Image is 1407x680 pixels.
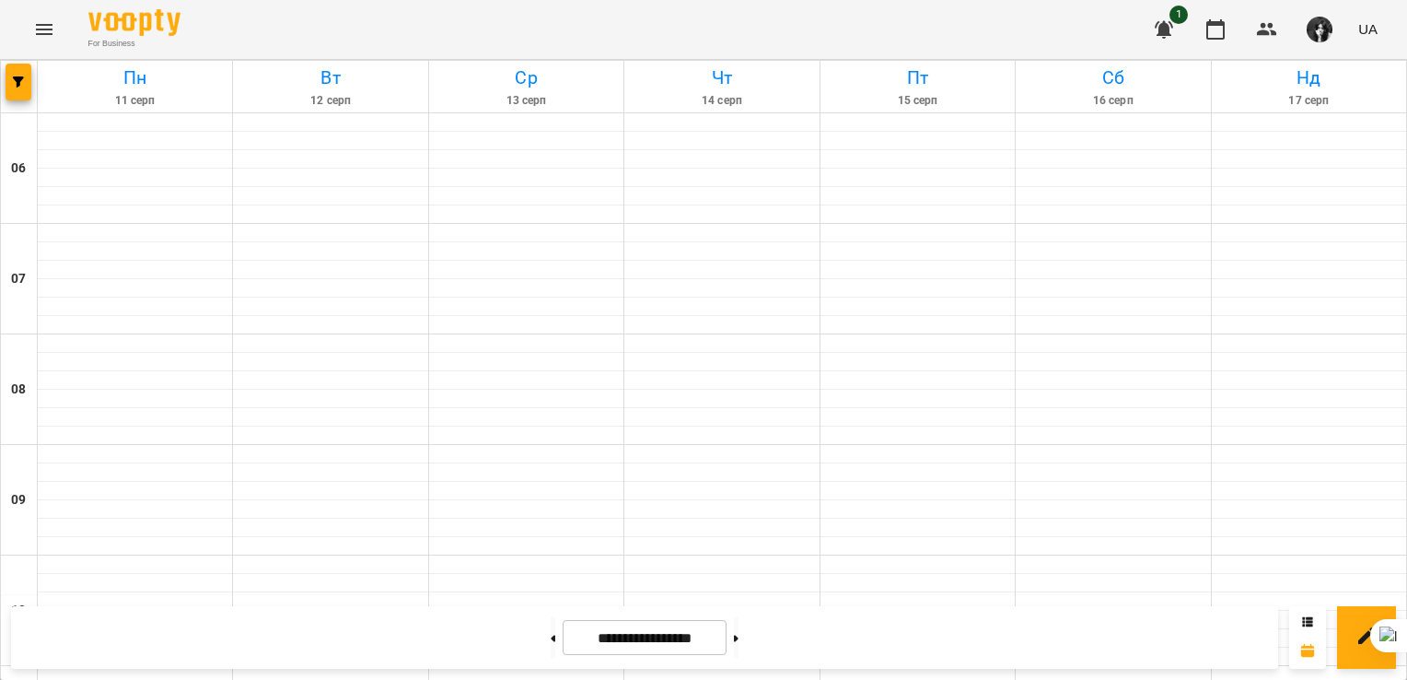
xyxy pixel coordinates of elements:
h6: 15 серп [823,92,1012,110]
h6: Пт [823,64,1012,92]
h6: 13 серп [432,92,621,110]
h6: 17 серп [1215,92,1403,110]
img: 44b315c2e714f1ab592a079ef2b679bb.jpg [1307,17,1332,42]
h6: 07 [11,269,26,289]
h6: 11 серп [41,92,229,110]
h6: Вт [236,64,424,92]
h6: Ср [432,64,621,92]
h6: 06 [11,158,26,179]
img: Voopty Logo [88,9,180,36]
h6: Сб [1018,64,1207,92]
h6: 12 серп [236,92,424,110]
h6: 09 [11,490,26,510]
button: Menu [22,7,66,52]
h6: Пн [41,64,229,92]
span: 1 [1169,6,1188,24]
h6: 14 серп [627,92,816,110]
h6: Чт [627,64,816,92]
h6: 08 [11,380,26,400]
span: UA [1358,19,1378,39]
span: For Business [88,38,180,50]
button: UA [1351,12,1385,46]
h6: Нд [1215,64,1403,92]
h6: 16 серп [1018,92,1207,110]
